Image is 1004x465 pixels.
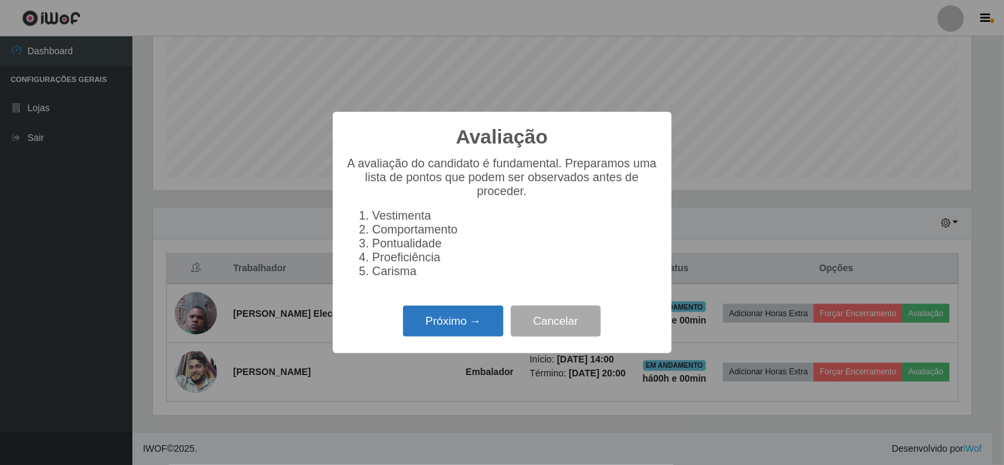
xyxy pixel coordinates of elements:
p: A avaliação do candidato é fundamental. Preparamos uma lista de pontos que podem ser observados a... [346,157,659,198]
li: Proeficiência [373,251,659,265]
button: Próximo → [403,306,504,337]
li: Vestimenta [373,209,659,223]
li: Carisma [373,265,659,278]
h2: Avaliação [456,125,548,149]
li: Comportamento [373,223,659,237]
li: Pontualidade [373,237,659,251]
button: Cancelar [511,306,601,337]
